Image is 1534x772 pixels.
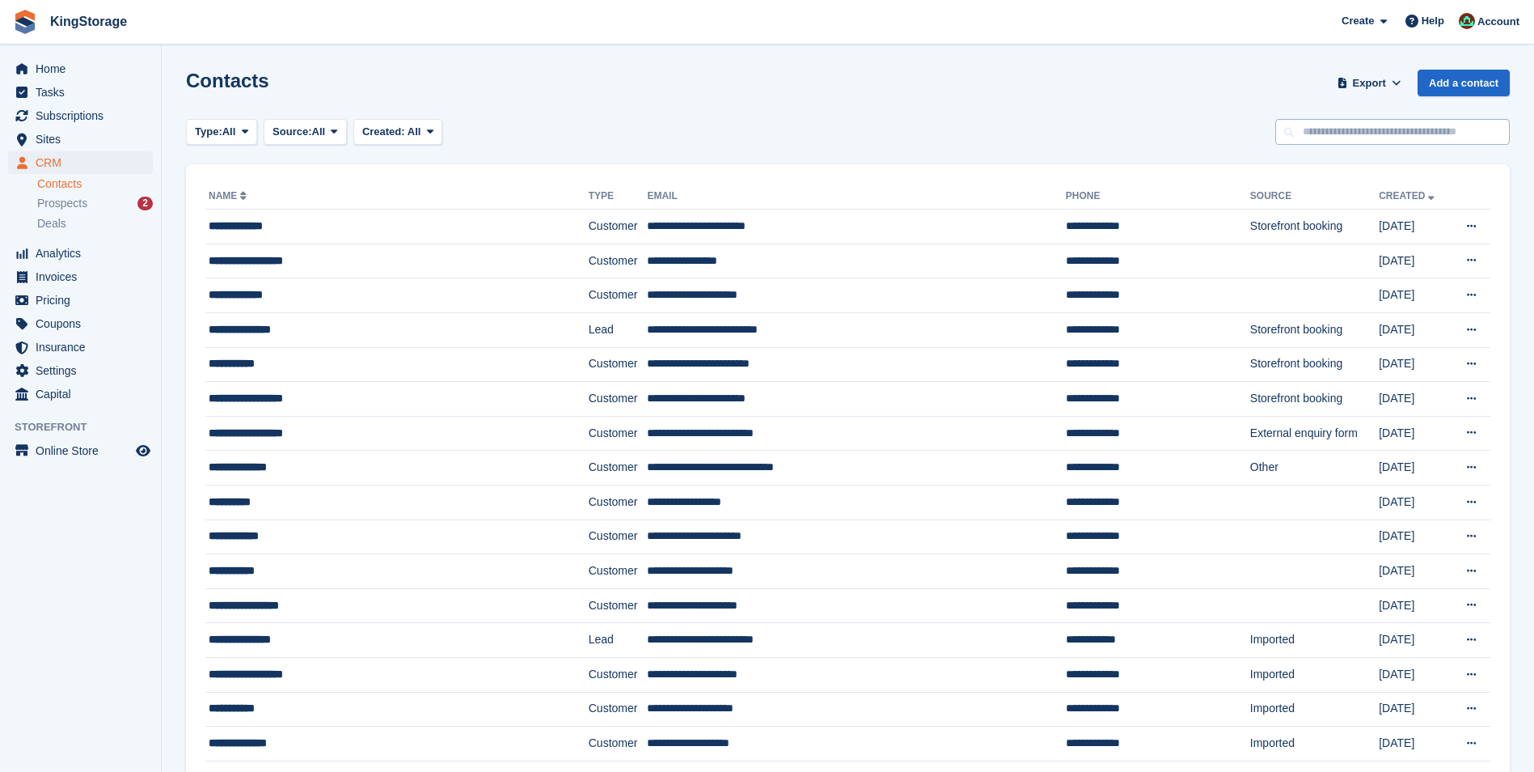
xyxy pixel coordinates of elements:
td: [DATE] [1379,554,1450,589]
td: [DATE] [1379,485,1450,520]
span: Create [1342,13,1374,29]
span: Help [1422,13,1444,29]
td: Storefront booking [1250,312,1379,347]
td: [DATE] [1379,451,1450,486]
a: menu [8,242,153,265]
a: menu [8,359,153,382]
td: [DATE] [1379,312,1450,347]
span: Storefront [15,419,161,435]
a: Contacts [37,176,153,192]
th: Email [647,184,1065,210]
td: Customer [589,382,648,417]
a: Created [1379,190,1438,201]
a: menu [8,81,153,104]
img: John King [1459,13,1475,29]
td: Customer [589,347,648,382]
button: Type: All [186,119,257,146]
a: Deals [37,215,153,232]
a: KingStorage [44,8,133,35]
td: Customer [589,278,648,313]
a: menu [8,289,153,312]
span: Created: [362,125,405,138]
a: menu [8,265,153,288]
td: [DATE] [1379,588,1450,623]
span: Analytics [36,242,133,265]
a: menu [8,104,153,127]
td: Customer [589,210,648,244]
td: [DATE] [1379,416,1450,451]
td: [DATE] [1379,657,1450,692]
h1: Contacts [186,70,269,91]
a: menu [8,383,153,405]
td: Imported [1250,623,1379,658]
span: Tasks [36,81,133,104]
td: Customer [589,244,648,278]
th: Type [589,184,648,210]
td: Storefront booking [1250,347,1379,382]
a: menu [8,151,153,174]
a: menu [8,336,153,358]
button: Created: All [353,119,442,146]
button: Source: All [264,119,347,146]
td: [DATE] [1379,623,1450,658]
td: [DATE] [1379,210,1450,244]
span: Type: [195,124,222,140]
td: Imported [1250,727,1379,761]
a: Prospects 2 [37,195,153,212]
a: Name [209,190,250,201]
td: Storefront booking [1250,210,1379,244]
span: Export [1353,75,1386,91]
span: Online Store [36,439,133,462]
span: Coupons [36,312,133,335]
button: Export [1333,70,1405,96]
span: All [408,125,421,138]
a: menu [8,439,153,462]
span: Invoices [36,265,133,288]
td: [DATE] [1379,520,1450,554]
td: Imported [1250,657,1379,692]
td: [DATE] [1379,382,1450,417]
a: menu [8,312,153,335]
td: [DATE] [1379,692,1450,727]
span: All [312,124,326,140]
a: menu [8,128,153,151]
td: Customer [589,451,648,486]
a: menu [8,57,153,80]
th: Phone [1066,184,1250,210]
td: Lead [589,623,648,658]
td: [DATE] [1379,244,1450,278]
td: Customer [589,554,648,589]
span: Settings [36,359,133,382]
span: Deals [37,216,66,231]
div: 2 [137,197,153,210]
span: Prospects [37,196,87,211]
span: Source: [273,124,311,140]
span: Capital [36,383,133,405]
th: Source [1250,184,1379,210]
span: Insurance [36,336,133,358]
span: Account [1477,14,1519,30]
td: External enquiry form [1250,416,1379,451]
td: Customer [589,588,648,623]
td: Other [1250,451,1379,486]
td: Customer [589,416,648,451]
span: Sites [36,128,133,151]
td: [DATE] [1379,347,1450,382]
td: Imported [1250,692,1379,727]
span: Home [36,57,133,80]
span: CRM [36,151,133,174]
span: Subscriptions [36,104,133,127]
td: Customer [589,485,648,520]
td: Lead [589,312,648,347]
span: All [222,124,236,140]
img: stora-icon-8386f47178a22dfd0bd8f6a31ec36ba5ce8667c1dd55bd0f319d3a0aa187defe.svg [13,10,37,34]
span: Pricing [36,289,133,312]
td: [DATE] [1379,727,1450,761]
a: Preview store [133,441,153,460]
td: Storefront booking [1250,382,1379,417]
td: Customer [589,692,648,727]
td: [DATE] [1379,278,1450,313]
a: Add a contact [1418,70,1510,96]
td: Customer [589,520,648,554]
td: Customer [589,657,648,692]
